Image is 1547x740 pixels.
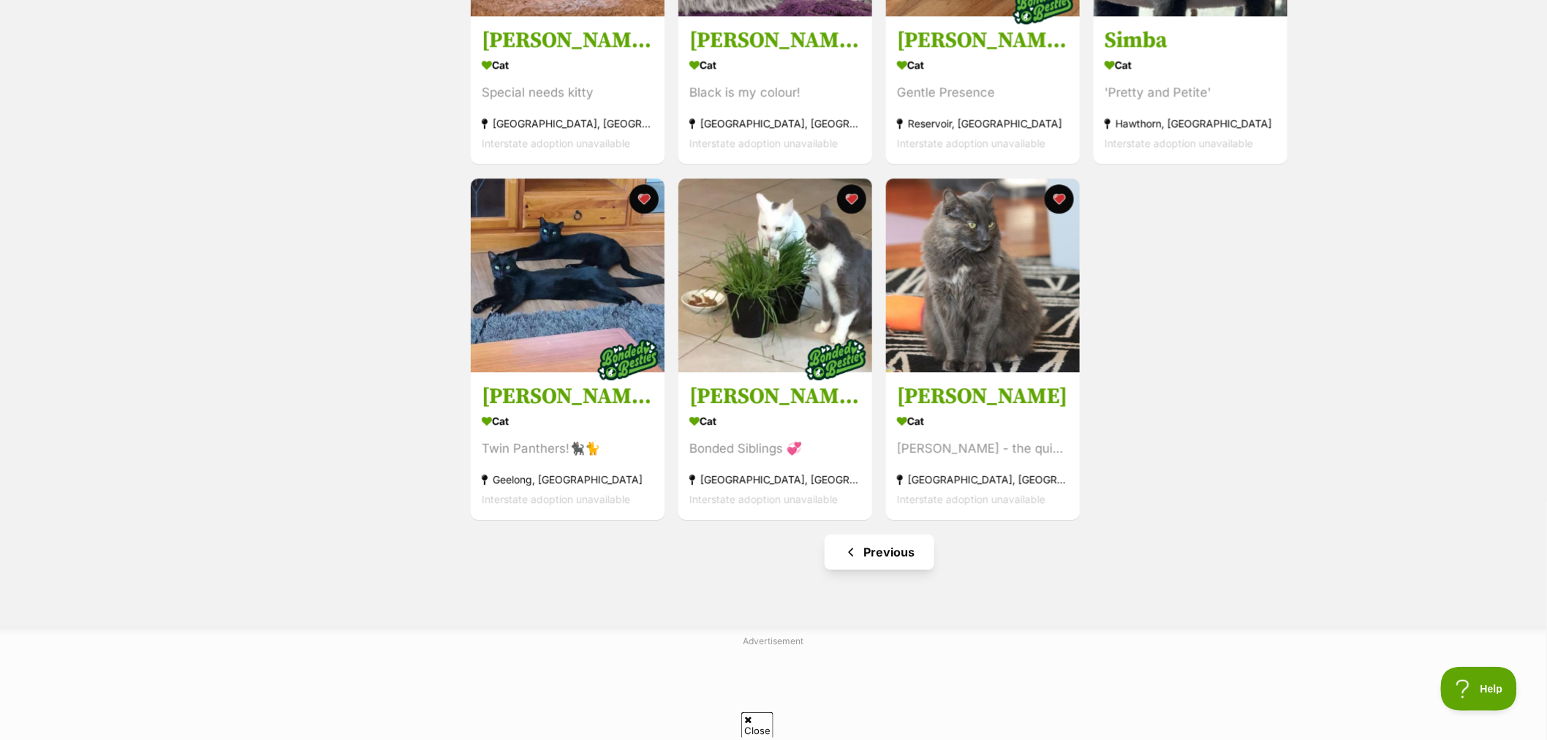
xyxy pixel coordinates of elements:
div: Reservoir, [GEOGRAPHIC_DATA] [897,114,1069,134]
span: Interstate adoption unavailable [689,493,838,505]
div: [GEOGRAPHIC_DATA], [GEOGRAPHIC_DATA] [689,114,861,134]
h3: [PERSON_NAME] [897,382,1069,410]
div: Cat [689,55,861,76]
a: [PERSON_NAME] Bunjil **2nd Chance Cat Rescue** Cat Black is my colour! [GEOGRAPHIC_DATA], [GEOGRA... [678,16,872,165]
div: 'Pretty and Petite' [1105,83,1276,103]
img: bonded besties [799,323,872,396]
span: Interstate adoption unavailable [1105,137,1253,150]
div: [GEOGRAPHIC_DATA], [GEOGRAPHIC_DATA] [482,114,654,134]
a: [PERSON_NAME] **2nd Chance Cat Rescue** Cat Special needs kitty [GEOGRAPHIC_DATA], [GEOGRAPHIC_DA... [471,16,665,165]
span: Interstate adoption unavailable [482,137,630,150]
button: favourite [837,184,866,214]
div: [GEOGRAPHIC_DATA], [GEOGRAPHIC_DATA] [689,469,861,489]
div: [GEOGRAPHIC_DATA], [GEOGRAPHIC_DATA] [897,469,1069,489]
div: Cat [897,55,1069,76]
span: Interstate adoption unavailable [897,137,1045,150]
a: Previous page [825,535,934,570]
a: [PERSON_NAME] Cat [PERSON_NAME] - the quiet [DEMOGRAPHIC_DATA] [GEOGRAPHIC_DATA], [GEOGRAPHIC_DAT... [886,371,1080,520]
div: Cat [897,410,1069,431]
div: Twin Panthers!🐈‍⬛🐈 [482,439,654,458]
nav: Pagination [469,535,1289,570]
div: [PERSON_NAME] - the quiet [DEMOGRAPHIC_DATA] [897,439,1069,458]
h3: Simba [1105,27,1276,55]
img: Amelia [886,178,1080,372]
span: Interstate adoption unavailable [482,493,630,505]
div: Cat [1105,55,1276,76]
span: Close [741,712,773,738]
div: Hawthorn, [GEOGRAPHIC_DATA] [1105,114,1276,134]
div: Geelong, [GEOGRAPHIC_DATA] [482,469,654,489]
a: Simba Cat 'Pretty and Petite' Hawthorn, [GEOGRAPHIC_DATA] Interstate adoption unavailable favourite [1094,16,1287,165]
h3: [PERSON_NAME] Bunjil **2nd Chance Cat Rescue** [689,27,861,55]
img: Trevor & Prissy 💙💜 [678,178,872,372]
img: Lily & Phoebe 🌸🌸 [471,178,665,372]
div: Special needs kitty [482,83,654,103]
button: favourite [1045,184,1074,214]
div: Gentle Presence [897,83,1069,103]
div: Cat [482,55,654,76]
div: Cat [482,410,654,431]
h3: [PERSON_NAME] **2nd Chance Cat Rescue** [482,27,654,55]
div: Bonded Siblings 💞 [689,439,861,458]
iframe: Help Scout Beacon - Open [1441,667,1518,711]
span: Interstate adoption unavailable [897,493,1045,505]
div: Black is my colour! [689,83,861,103]
span: Interstate adoption unavailable [689,137,838,150]
img: bonded besties [591,323,665,396]
div: Cat [689,410,861,431]
button: favourite [629,184,659,214]
h3: [PERSON_NAME] & [PERSON_NAME] [897,27,1069,55]
h3: [PERSON_NAME] & [PERSON_NAME] 🌸🌸 [482,382,654,410]
a: [PERSON_NAME] & [PERSON_NAME] 🌸🌸 Cat Twin Panthers!🐈‍⬛🐈 Geelong, [GEOGRAPHIC_DATA] Interstate ado... [471,371,665,520]
a: [PERSON_NAME] & [PERSON_NAME] 💙💜 Cat Bonded Siblings 💞 [GEOGRAPHIC_DATA], [GEOGRAPHIC_DATA] Inter... [678,371,872,520]
a: [PERSON_NAME] & [PERSON_NAME] Cat Gentle Presence Reservoir, [GEOGRAPHIC_DATA] Interstate adoptio... [886,16,1080,165]
h3: [PERSON_NAME] & [PERSON_NAME] 💙💜 [689,382,861,410]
